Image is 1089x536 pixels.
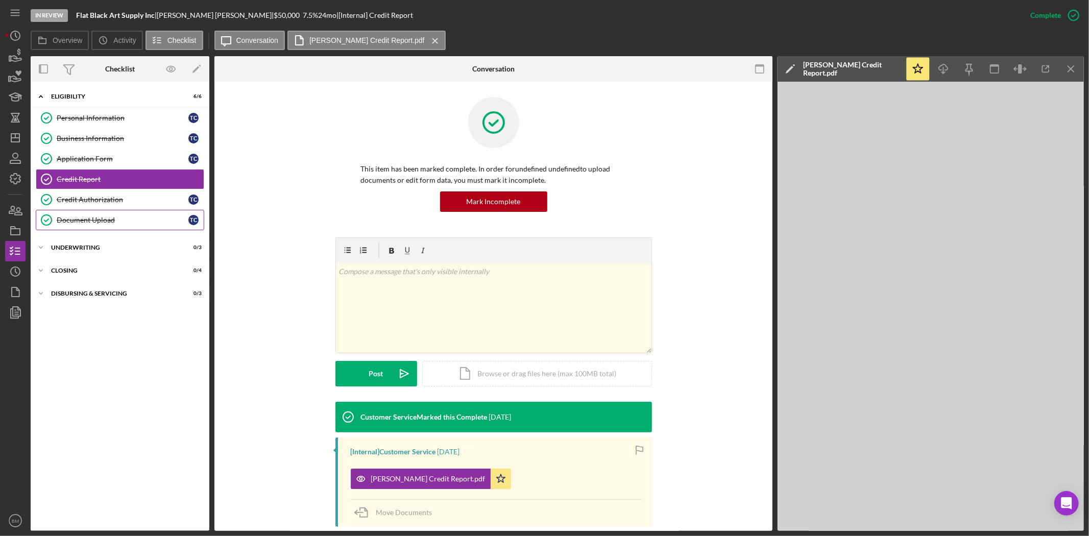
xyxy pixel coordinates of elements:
[188,113,199,123] div: T C
[188,133,199,143] div: T C
[76,11,157,19] div: |
[183,93,202,100] div: 6 / 6
[440,191,547,212] button: Mark Incomplete
[1020,5,1084,26] button: Complete
[31,31,89,50] button: Overview
[309,36,425,44] label: [PERSON_NAME] Credit Report.pdf
[36,189,204,210] a: Credit AuthorizationTC
[214,31,285,50] button: Conversation
[36,108,204,128] a: Personal InformationTC
[438,448,460,456] time: 2025-08-28 20:52
[51,93,176,100] div: Eligibility
[113,36,136,44] label: Activity
[5,510,26,531] button: BM
[803,61,900,77] div: [PERSON_NAME] Credit Report.pdf
[57,155,188,163] div: Application Form
[57,196,188,204] div: Credit Authorization
[36,149,204,169] a: Application FormTC
[105,65,135,73] div: Checklist
[57,134,188,142] div: Business Information
[467,191,521,212] div: Mark Incomplete
[376,508,432,517] span: Move Documents
[351,448,436,456] div: [Internal] Customer Service
[188,194,199,205] div: T C
[183,267,202,274] div: 0 / 4
[361,163,626,186] p: This item has been marked complete. In order for undefined undefined to upload documents or edit ...
[76,11,155,19] b: Flat Black Art Supply Inc
[489,413,512,421] time: 2025-08-28 20:52
[36,128,204,149] a: Business InformationTC
[36,169,204,189] a: Credit Report
[57,114,188,122] div: Personal Information
[287,31,446,50] button: [PERSON_NAME] Credit Report.pdf
[188,215,199,225] div: T C
[303,11,318,19] div: 7.5 %
[31,9,68,22] div: In Review
[1054,491,1079,516] div: Open Intercom Messenger
[146,31,203,50] button: Checklist
[53,36,82,44] label: Overview
[371,475,486,483] div: [PERSON_NAME] Credit Report.pdf
[183,245,202,251] div: 0 / 3
[36,210,204,230] a: Document UploadTC
[57,216,188,224] div: Document Upload
[274,11,300,19] span: $50,000
[167,36,197,44] label: Checklist
[51,290,176,297] div: Disbursing & Servicing
[336,11,413,19] div: | [Internal] Credit Report
[183,290,202,297] div: 0 / 3
[57,175,204,183] div: Credit Report
[318,11,336,19] div: 24 mo
[361,413,488,421] div: Customer Service Marked this Complete
[236,36,279,44] label: Conversation
[188,154,199,164] div: T C
[157,11,274,19] div: [PERSON_NAME] [PERSON_NAME] |
[12,518,19,524] text: BM
[51,245,176,251] div: Underwriting
[1030,5,1061,26] div: Complete
[472,65,515,73] div: Conversation
[351,500,443,525] button: Move Documents
[351,469,511,489] button: [PERSON_NAME] Credit Report.pdf
[335,361,417,386] button: Post
[369,361,383,386] div: Post
[91,31,142,50] button: Activity
[51,267,176,274] div: Closing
